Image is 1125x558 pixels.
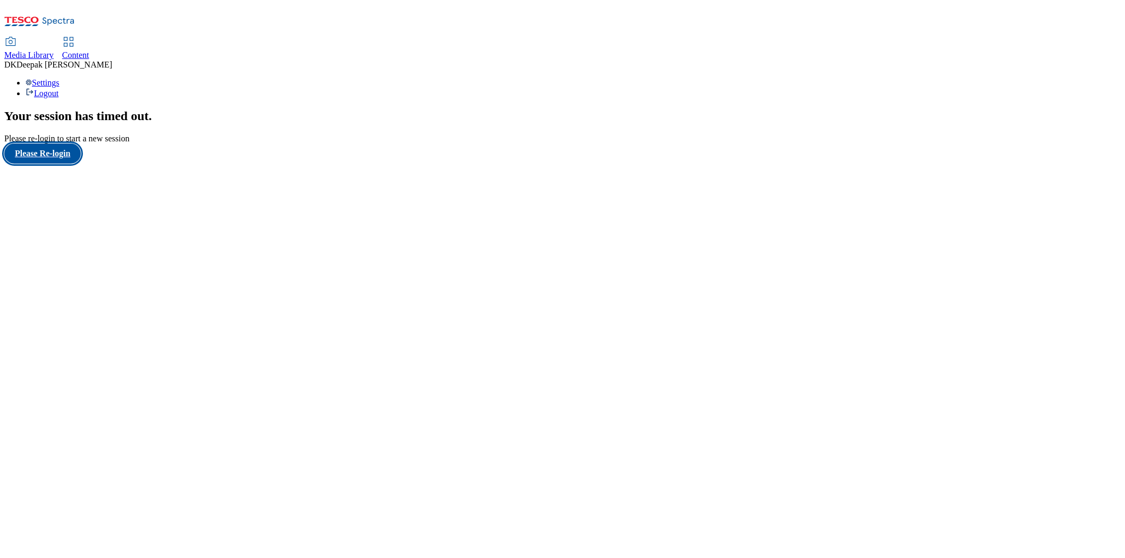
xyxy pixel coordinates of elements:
[26,89,58,98] a: Logout
[4,134,1121,143] div: Please re-login to start a new session
[4,50,54,60] span: Media Library
[4,109,1121,123] h2: Your session has timed out
[149,109,152,123] span: .
[4,60,16,69] span: DK
[4,38,54,60] a: Media Library
[26,78,60,87] a: Settings
[62,50,89,60] span: Content
[4,143,1121,164] a: Please Re-login
[4,143,81,164] button: Please Re-login
[62,38,89,60] a: Content
[16,60,112,69] span: Deepak [PERSON_NAME]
